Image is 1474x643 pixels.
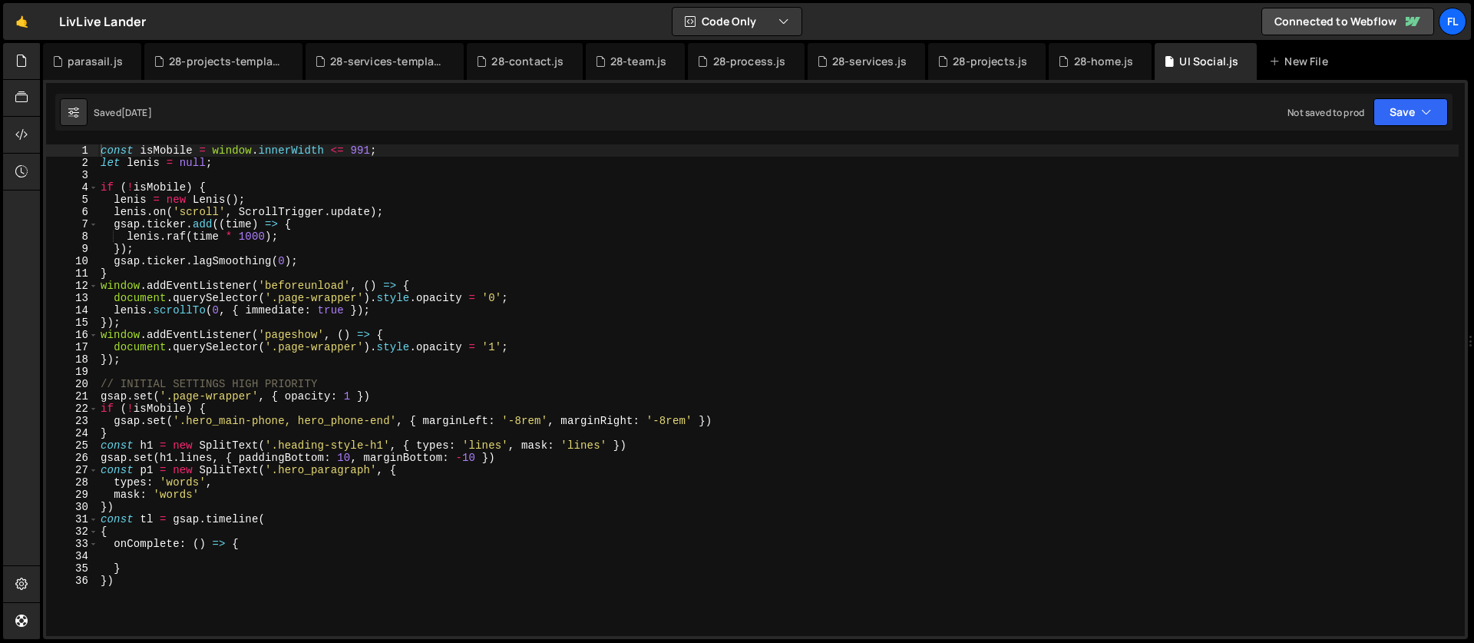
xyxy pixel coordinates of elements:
div: 13 [46,292,98,304]
div: 28-team.js [610,54,667,69]
div: 28-contact.js [491,54,563,69]
div: 35 [46,562,98,575]
div: 36 [46,575,98,587]
div: New File [1269,54,1334,69]
a: Connected to Webflow [1261,8,1434,35]
div: 9 [46,243,98,255]
div: 24 [46,427,98,439]
div: 28-home.js [1074,54,1134,69]
div: 31 [46,513,98,525]
div: 2 [46,157,98,169]
div: Not saved to prod [1287,106,1364,119]
div: 28-projects.js [953,54,1027,69]
div: 28-services.js [832,54,907,69]
div: 25 [46,439,98,452]
div: 15 [46,317,98,329]
div: 28-projects-template.js [169,54,284,69]
div: parasail.js [68,54,123,69]
div: 33 [46,538,98,550]
div: 20 [46,378,98,390]
div: 1 [46,144,98,157]
div: 26 [46,452,98,464]
button: Code Only [673,8,801,35]
div: 21 [46,390,98,403]
div: UI Social.js [1179,54,1238,69]
div: 34 [46,550,98,562]
a: Fl [1439,8,1466,35]
div: 22 [46,403,98,415]
div: Saved [94,106,152,119]
div: 14 [46,304,98,317]
div: 4 [46,181,98,194]
button: Save [1373,98,1448,126]
div: 19 [46,366,98,378]
div: LivLive Lander [59,12,146,31]
div: 16 [46,329,98,341]
div: 6 [46,206,98,218]
div: 11 [46,267,98,280]
div: 27 [46,464,98,476]
div: 29 [46,489,98,501]
div: 12 [46,280,98,292]
div: 8 [46,230,98,243]
div: 5 [46,194,98,206]
div: [DATE] [121,106,152,119]
div: 28-services-template.js [330,54,445,69]
div: 23 [46,415,98,427]
a: 🤙 [3,3,41,40]
div: 30 [46,501,98,513]
div: 18 [46,353,98,366]
div: 17 [46,341,98,353]
div: 28 [46,476,98,489]
div: 10 [46,255,98,267]
div: 28-process.js [713,54,786,69]
div: 7 [46,218,98,230]
div: 3 [46,169,98,181]
div: 32 [46,525,98,538]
